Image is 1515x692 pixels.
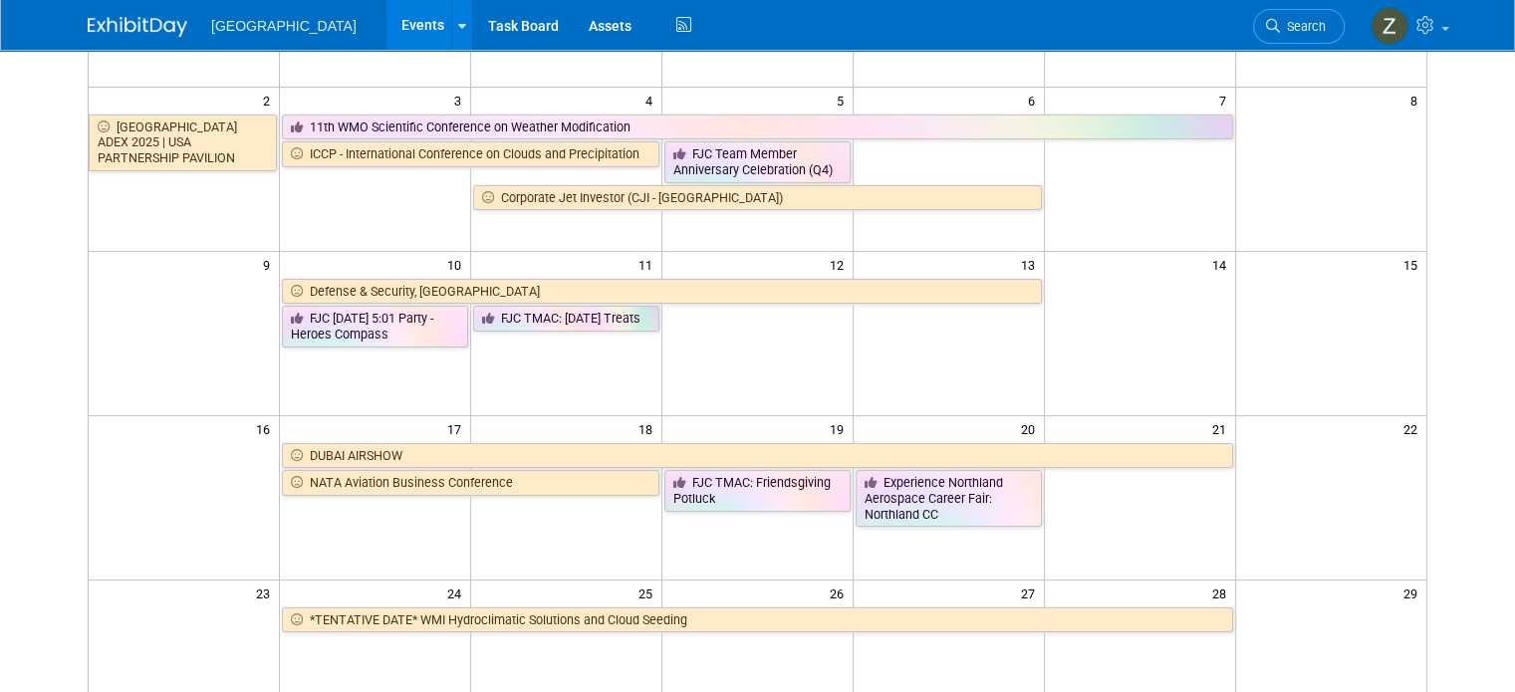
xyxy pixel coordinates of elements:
a: Defense & Security, [GEOGRAPHIC_DATA] [282,279,1041,305]
span: 17 [445,416,470,441]
span: 12 [828,252,853,277]
span: 4 [643,88,661,113]
span: 18 [636,416,661,441]
a: [GEOGRAPHIC_DATA] ADEX 2025 | USA PARTNERSHIP PAVILION [89,115,277,171]
span: 19 [828,416,853,441]
a: FJC Team Member Anniversary Celebration (Q4) [664,141,851,182]
span: 20 [1019,416,1044,441]
span: 15 [1401,252,1426,277]
span: 27 [1019,580,1044,605]
a: NATA Aviation Business Conference [282,470,659,496]
span: Search [1280,19,1326,34]
span: 11 [636,252,661,277]
span: 14 [1210,252,1235,277]
span: 5 [835,88,853,113]
a: *TENTATIVE DATE* WMI Hydroclimatic Solutions and Cloud Seeding [282,607,1232,633]
span: 13 [1019,252,1044,277]
span: 24 [445,580,470,605]
span: 23 [254,580,279,605]
span: 3 [452,88,470,113]
span: 7 [1217,88,1235,113]
span: 16 [254,416,279,441]
a: Search [1253,9,1345,44]
span: 26 [828,580,853,605]
span: [GEOGRAPHIC_DATA] [211,18,357,34]
a: Corporate Jet Investor (CJI - [GEOGRAPHIC_DATA]) [473,185,1042,211]
a: FJC [DATE] 5:01 Party - Heroes Compass [282,306,468,346]
span: 28 [1210,580,1235,605]
span: 2 [261,88,279,113]
span: 10 [445,252,470,277]
span: 8 [1408,88,1426,113]
a: FJC TMAC: Friendsgiving Potluck [664,470,851,511]
a: FJC TMAC: [DATE] Treats [473,306,659,332]
img: ExhibitDay [88,17,187,37]
img: Zoe Graham [1371,7,1408,45]
span: 25 [636,580,661,605]
span: 9 [261,252,279,277]
span: 29 [1401,580,1426,605]
span: 21 [1210,416,1235,441]
a: DUBAI AIRSHOW [282,443,1232,469]
a: 11th WMO Scientific Conference on Weather Modification [282,115,1232,140]
a: Experience Northland Aerospace Career Fair: Northland CC [856,470,1042,527]
span: 22 [1401,416,1426,441]
span: 6 [1026,88,1044,113]
a: ICCP - International Conference on Clouds and Precipitation [282,141,659,167]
